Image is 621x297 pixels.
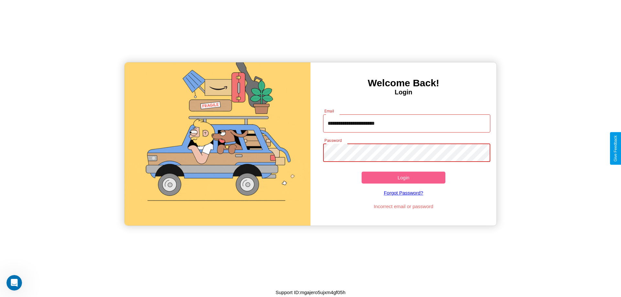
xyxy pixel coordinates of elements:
a: Forgot Password? [320,184,487,202]
h3: Welcome Back! [310,78,496,89]
iframe: Intercom live chat [6,275,22,291]
p: Incorrect email or password [320,202,487,211]
h4: Login [310,89,496,96]
img: gif [125,62,310,226]
label: Password [324,138,342,143]
p: Support ID: mgajero5ujxm4gf05h [276,288,345,297]
label: Email [324,108,334,114]
button: Login [362,172,445,184]
div: Give Feedback [613,135,618,162]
